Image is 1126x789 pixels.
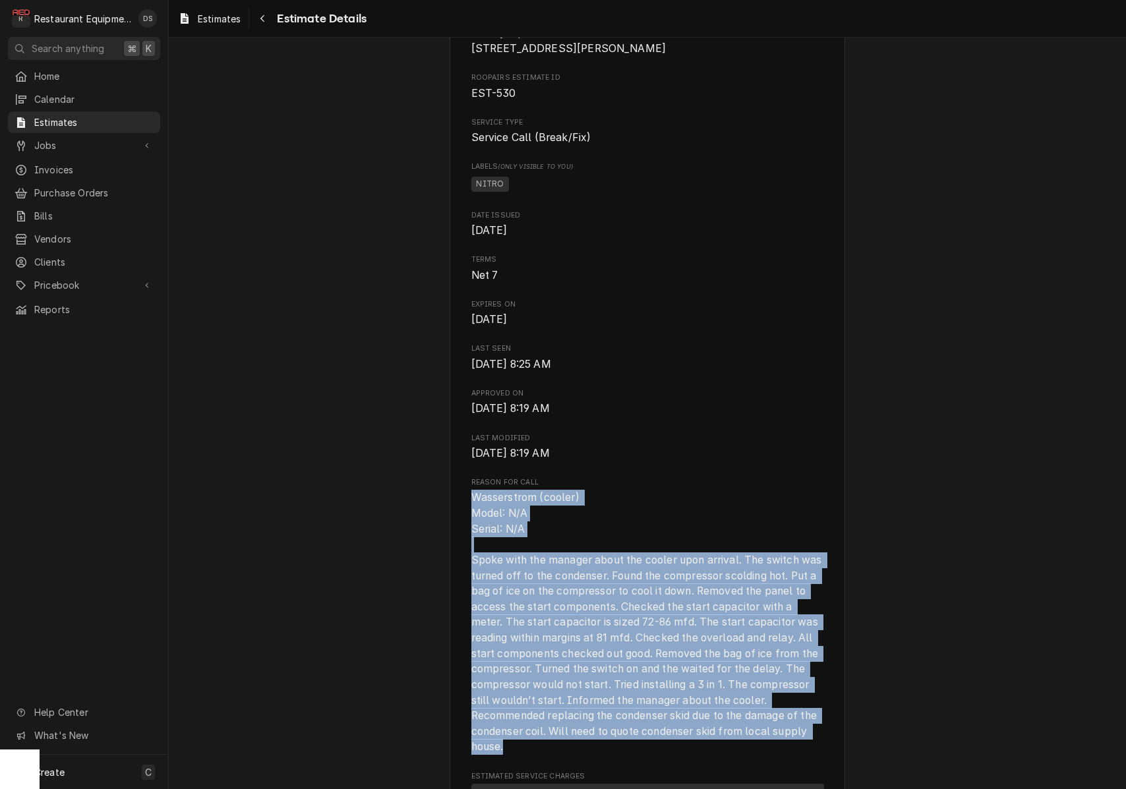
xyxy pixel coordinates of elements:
[471,446,824,461] span: Last Modified
[471,447,550,459] span: [DATE] 8:19 AM
[471,477,824,488] span: Reason for Call
[34,705,152,719] span: Help Center
[471,312,824,328] span: Expires On
[8,701,160,723] a: Go to Help Center
[12,9,30,28] div: Restaurant Equipment Diagnostics's Avatar
[198,12,241,26] span: Estimates
[34,303,154,316] span: Reports
[471,343,824,354] span: Last Seen
[32,42,104,55] span: Search anything
[471,433,824,444] span: Last Modified
[471,254,824,283] div: Terms
[34,138,134,152] span: Jobs
[471,210,824,221] span: Date Issued
[8,274,160,296] a: Go to Pricebook
[8,111,160,133] a: Estimates
[34,163,154,177] span: Invoices
[471,117,824,128] span: Service Type
[34,69,154,83] span: Home
[471,358,551,370] span: [DATE] 8:25 AM
[34,255,154,269] span: Clients
[471,131,591,144] span: Service Call (Break/Fix)
[471,388,824,399] span: Approved On
[471,224,508,237] span: [DATE]
[471,490,824,755] span: Reason for Call
[471,87,516,100] span: EST-530
[34,92,154,106] span: Calendar
[471,491,825,753] span: Wasserstrom (cooler) Model: N/A Serial: N/A Spoke with the manager about the cooler upon arrival....
[34,12,131,26] div: Restaurant Equipment Diagnostics
[252,8,273,29] button: Navigate back
[138,9,157,28] div: DS
[471,161,824,172] span: Labels
[8,65,160,87] a: Home
[471,343,824,372] div: Last Seen
[471,117,824,146] div: Service Type
[471,299,824,310] span: Expires On
[173,8,246,30] a: Estimates
[8,299,160,320] a: Reports
[127,42,136,55] span: ⌘
[471,388,824,417] div: Approved On
[8,251,160,273] a: Clients
[471,73,824,101] div: Roopairs Estimate ID
[138,9,157,28] div: Derek Stewart's Avatar
[34,278,134,292] span: Pricebook
[471,401,824,417] span: Approved On
[12,9,30,28] div: R
[146,42,152,55] span: K
[8,37,160,60] button: Search anything⌘K
[471,299,824,328] div: Expires On
[471,130,824,146] span: Service Type
[34,186,154,200] span: Purchase Orders
[34,728,152,742] span: What's New
[471,210,824,239] div: Date Issued
[273,10,367,28] span: Estimate Details
[145,765,152,779] span: C
[471,73,824,83] span: Roopairs Estimate ID
[34,232,154,246] span: Vendors
[471,177,510,192] span: NITRO
[34,209,154,223] span: Bills
[34,115,154,129] span: Estimates
[471,433,824,461] div: Last Modified
[471,223,824,239] span: Date Issued
[8,228,160,250] a: Vendors
[8,159,160,181] a: Invoices
[471,86,824,102] span: Roopairs Estimate ID
[471,269,498,281] span: Net 7
[471,357,824,372] span: Last Seen
[34,767,65,778] span: Create
[8,134,160,156] a: Go to Jobs
[8,205,160,227] a: Bills
[471,477,824,755] div: Reason for Call
[8,182,160,204] a: Purchase Orders
[8,88,160,110] a: Calendar
[471,402,550,415] span: [DATE] 8:19 AM
[471,175,824,194] span: [object Object]
[471,771,824,782] span: Estimated Service Charges
[8,724,160,746] a: Go to What's New
[498,163,572,170] span: (Only Visible to You)
[471,25,824,56] span: Service Location
[471,254,824,265] span: Terms
[471,268,824,283] span: Terms
[471,161,824,194] div: [object Object]
[471,313,508,326] span: [DATE]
